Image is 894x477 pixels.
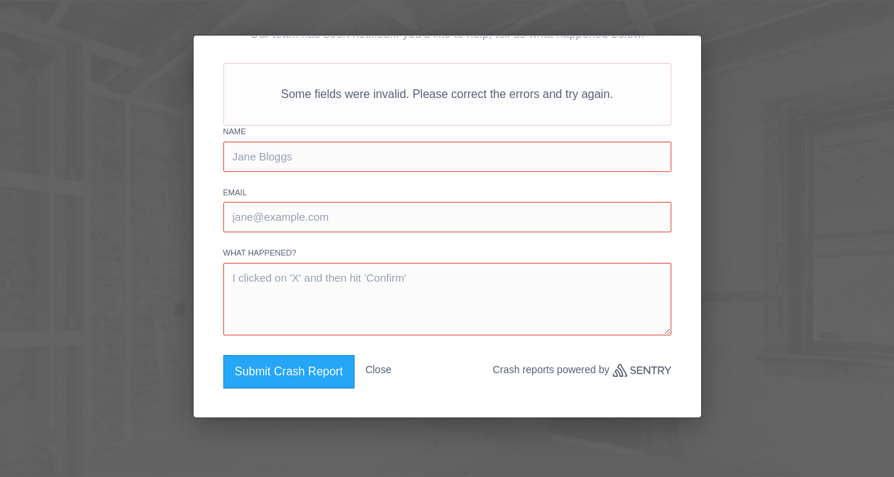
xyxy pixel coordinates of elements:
a: Sentry [613,364,671,377]
label: Email [223,187,671,199]
label: What happened? [223,247,671,259]
label: Name [223,126,671,138]
input: jane@example.com [223,202,671,232]
button: Submit Crash Report [223,355,355,388]
button: Close [365,355,392,385]
input: Jane Bloggs [223,142,671,172]
p: Crash reports powered by [492,355,671,385]
p: Some fields were invalid. Please correct the errors and try again. [223,63,671,126]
